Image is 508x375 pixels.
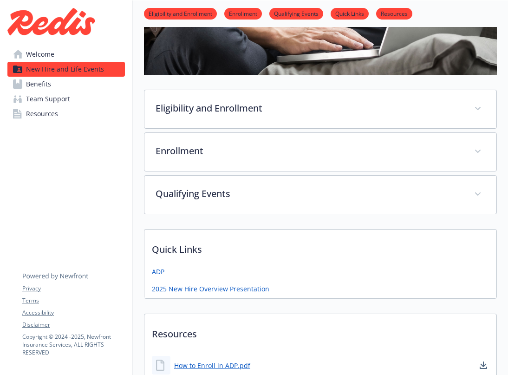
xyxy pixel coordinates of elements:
[174,361,250,370] a: How to Enroll in ADP.pdf
[156,187,463,201] p: Qualifying Events
[152,284,269,294] a: 2025 New Hire Overview Presentation
[144,176,496,214] div: Qualifying Events
[144,314,496,349] p: Resources
[26,92,70,106] span: Team Support
[26,47,54,62] span: Welcome
[269,9,323,18] a: Qualifying Events
[26,77,51,92] span: Benefits
[144,9,217,18] a: Eligibility and Enrollment
[7,106,125,121] a: Resources
[26,106,58,121] span: Resources
[22,309,124,317] a: Accessibility
[224,9,262,18] a: Enrollment
[7,62,125,77] a: New Hire and Life Events
[7,47,125,62] a: Welcome
[144,90,496,128] div: Eligibility and Enrollment
[7,77,125,92] a: Benefits
[26,62,104,77] span: New Hire and Life Events
[7,92,125,106] a: Team Support
[156,101,463,115] p: Eligibility and Enrollment
[156,144,463,158] p: Enrollment
[22,333,124,356] p: Copyright © 2024 - 2025 , Newfront Insurance Services, ALL RIGHTS RESERVED
[331,9,369,18] a: Quick Links
[22,296,124,305] a: Terms
[478,360,489,371] a: download document
[144,230,496,264] p: Quick Links
[22,284,124,293] a: Privacy
[144,133,496,171] div: Enrollment
[152,267,164,276] a: ADP
[22,321,124,329] a: Disclaimer
[376,9,412,18] a: Resources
